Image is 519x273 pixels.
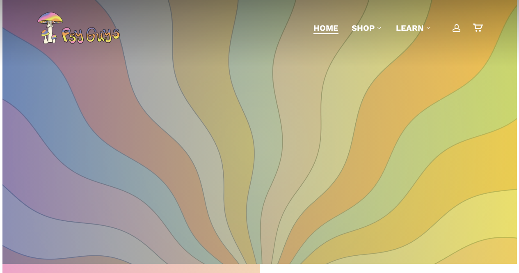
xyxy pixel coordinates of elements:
[37,11,120,44] img: PsyGuys
[313,23,338,33] span: Home
[352,22,383,34] a: Shop
[352,23,375,33] span: Shop
[396,23,424,33] span: Learn
[313,22,338,34] a: Home
[396,22,432,34] a: Learn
